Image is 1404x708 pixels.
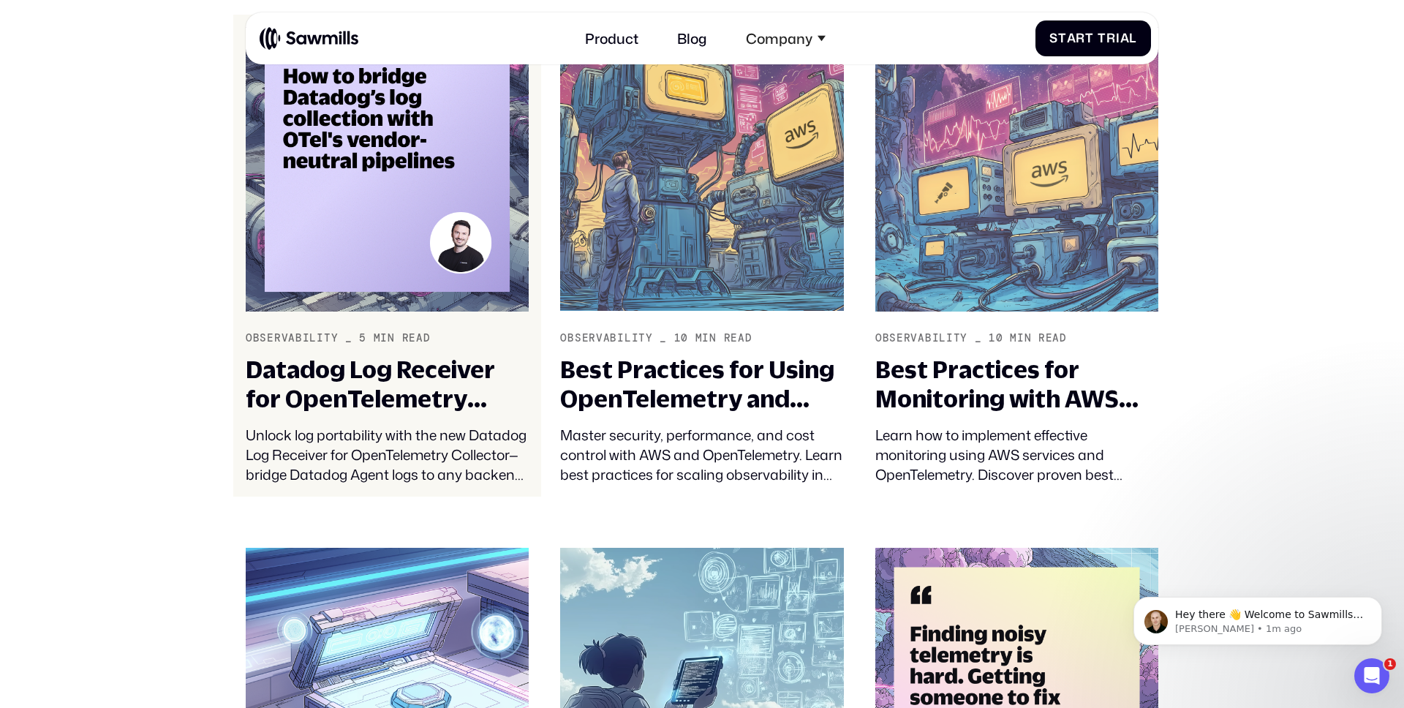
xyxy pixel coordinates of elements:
span: t [1085,31,1094,45]
span: 1 [1384,658,1396,670]
div: Learn how to implement effective monitoring using AWS services and OpenTelemetry. Discover proven... [875,426,1158,485]
span: i [1116,31,1120,45]
div: min read [374,332,431,344]
a: Product [575,19,649,57]
div: 10 [989,332,1003,344]
div: Master security, performance, and cost control with AWS and OpenTelemetry. Learn best practices f... [560,426,843,485]
div: Observability [560,332,652,344]
a: Blog [667,19,718,57]
span: a [1067,31,1076,45]
div: Observability [246,332,338,344]
span: a [1120,31,1130,45]
a: Observability_5min readDatadog Log Receiver for OpenTelemetry CollectorUnlock log portability wit... [233,15,541,497]
div: Unlock log portability with the new Datadog Log Receiver for OpenTelemetry Collector—bridge Datad... [246,426,529,485]
span: r [1076,31,1085,45]
a: StartTrial [1035,20,1152,56]
a: Observability_10min readBest Practices for Using OpenTelemetry and AWSMaster security, performanc... [548,15,856,497]
div: _ [975,332,982,344]
div: _ [660,332,667,344]
div: min read [1010,332,1067,344]
div: 5 [359,332,366,344]
div: Datadog Log Receiver for OpenTelemetry Collector [246,355,529,413]
iframe: Intercom live chat [1354,658,1389,693]
div: min read [695,332,752,344]
div: Best Practices for Using OpenTelemetry and AWS [560,355,843,413]
span: t [1058,31,1067,45]
span: S [1049,31,1058,45]
span: r [1106,31,1116,45]
div: _ [345,332,352,344]
div: Best Practices for Monitoring with AWS and OpenTelemetry [875,355,1158,413]
div: Company [735,19,836,57]
a: Observability_10min readBest Practices for Monitoring with AWS and OpenTelemetryLearn how to impl... [863,15,1171,497]
div: 10 [674,332,688,344]
iframe: Intercom notifications message [1111,566,1404,669]
div: Company [746,30,812,47]
span: l [1129,31,1137,45]
div: Observability [875,332,967,344]
span: T [1098,31,1106,45]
